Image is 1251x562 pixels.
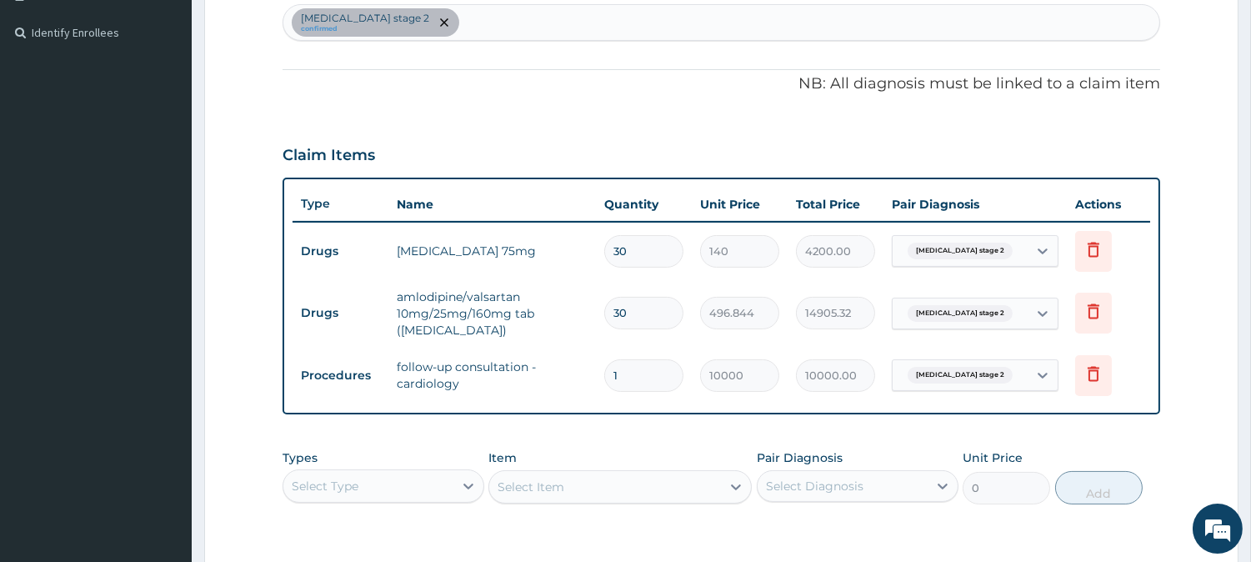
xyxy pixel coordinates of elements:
[757,449,843,466] label: Pair Diagnosis
[301,12,429,25] p: [MEDICAL_DATA] stage 2
[388,280,596,347] td: amlodipine/valsartan 10mg/25mg/160mg tab ([MEDICAL_DATA])
[8,380,318,439] textarea: Type your message and hit 'Enter'
[388,234,596,268] td: [MEDICAL_DATA] 75mg
[293,188,388,219] th: Type
[283,147,375,165] h3: Claim Items
[908,367,1013,384] span: [MEDICAL_DATA] stage 2
[87,93,280,115] div: Chat with us now
[883,188,1067,221] th: Pair Diagnosis
[963,449,1023,466] label: Unit Price
[388,350,596,400] td: follow-up consultation - cardiology
[273,8,313,48] div: Minimize live chat window
[97,173,230,341] span: We're online!
[293,298,388,329] td: Drugs
[437,15,452,30] span: remove selection option
[1055,471,1143,504] button: Add
[596,188,692,221] th: Quantity
[293,360,388,391] td: Procedures
[283,73,1160,95] p: NB: All diagnosis must be linked to a claim item
[766,478,863,494] div: Select Diagnosis
[908,243,1013,259] span: [MEDICAL_DATA] stage 2
[301,25,429,33] small: confirmed
[292,478,358,494] div: Select Type
[908,305,1013,322] span: [MEDICAL_DATA] stage 2
[1067,188,1150,221] th: Actions
[283,451,318,465] label: Types
[788,188,883,221] th: Total Price
[293,236,388,267] td: Drugs
[31,83,68,125] img: d_794563401_company_1708531726252_794563401
[388,188,596,221] th: Name
[692,188,788,221] th: Unit Price
[488,449,517,466] label: Item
